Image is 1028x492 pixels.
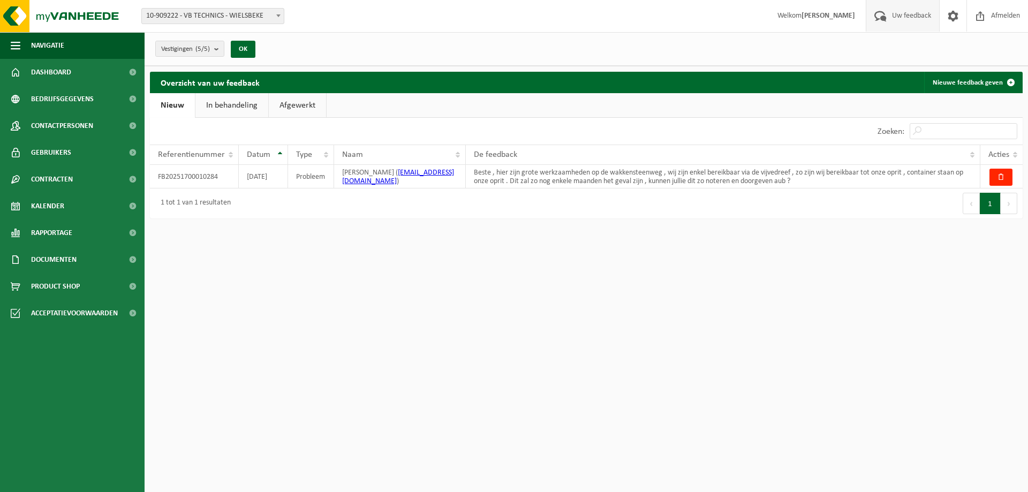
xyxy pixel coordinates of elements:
[963,193,980,214] button: Previous
[980,193,1001,214] button: 1
[161,41,210,57] span: Vestigingen
[342,169,454,185] a: [EMAIL_ADDRESS][DOMAIN_NAME]
[474,150,517,159] span: De feedback
[247,150,270,159] span: Datum
[239,165,288,188] td: [DATE]
[924,72,1022,93] a: Nieuwe feedback geven
[269,93,326,118] a: Afgewerkt
[150,93,195,118] a: Nieuw
[31,193,64,219] span: Kalender
[31,166,73,193] span: Contracten
[1001,193,1017,214] button: Next
[31,273,80,300] span: Product Shop
[31,219,72,246] span: Rapportage
[31,246,77,273] span: Documenten
[231,41,255,58] button: OK
[988,150,1009,159] span: Acties
[155,194,231,213] div: 1 tot 1 van 1 resultaten
[195,46,210,52] count: (5/5)
[466,165,980,188] td: Beste , hier zijn grote werkzaamheden op de wakkensteenweg , wij zijn enkel bereikbaar via de vij...
[296,150,312,159] span: Type
[155,41,224,57] button: Vestigingen(5/5)
[31,32,64,59] span: Navigatie
[142,9,284,24] span: 10-909222 - VB TECHNICS - WIELSBEKE
[342,150,363,159] span: Naam
[878,127,904,136] label: Zoeken:
[802,12,855,20] strong: [PERSON_NAME]
[334,165,466,188] td: [PERSON_NAME] ( )
[150,165,239,188] td: FB20251700010284
[288,165,334,188] td: Probleem
[31,139,71,166] span: Gebruikers
[31,300,118,327] span: Acceptatievoorwaarden
[31,112,93,139] span: Contactpersonen
[150,72,270,93] h2: Overzicht van uw feedback
[195,93,268,118] a: In behandeling
[31,59,71,86] span: Dashboard
[141,8,284,24] span: 10-909222 - VB TECHNICS - WIELSBEKE
[31,86,94,112] span: Bedrijfsgegevens
[158,150,225,159] span: Referentienummer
